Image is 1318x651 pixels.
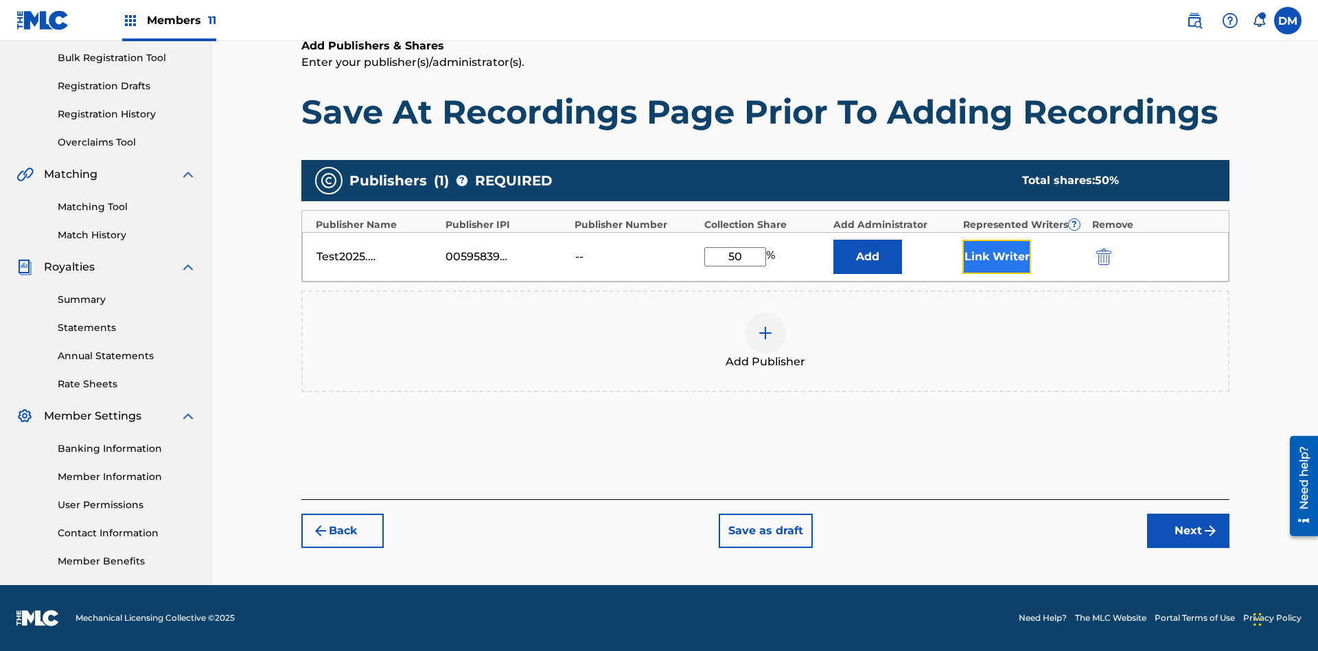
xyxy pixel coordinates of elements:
[963,218,1086,232] div: Represented Writers
[58,442,196,456] a: Banking Information
[58,321,196,335] a: Statements
[321,172,337,189] img: publishers
[208,14,216,27] span: 11
[434,170,449,191] span: ( 1 )
[147,12,216,28] span: Members
[58,79,196,93] a: Registration Drafts
[58,107,196,122] a: Registration History
[301,54,1229,71] p: Enter your publisher(s)/administrator(s).
[1186,12,1203,29] img: search
[301,91,1229,133] h1: Save At Recordings Page Prior To Adding Recordings
[16,610,59,626] img: logo
[1096,249,1111,265] img: 12a2ab48e56ec057fbd8.svg
[58,200,196,214] a: Matching Tool
[1216,7,1244,34] div: Help
[58,554,196,569] a: Member Benefits
[456,175,467,186] span: ?
[833,218,956,232] div: Add Administrator
[1249,585,1318,651] iframe: Chat Widget
[58,228,196,242] a: Match History
[446,218,568,232] div: Publisher IPI
[349,170,427,191] span: Publishers
[766,247,778,266] span: %
[16,408,33,424] img: Member Settings
[76,612,235,624] span: Mechanical Licensing Collective © 2025
[704,218,827,232] div: Collection Share
[44,408,141,424] span: Member Settings
[301,514,384,548] button: Back
[1069,219,1080,230] span: ?
[16,166,34,183] img: Matching
[16,10,69,30] img: MLC Logo
[58,526,196,540] a: Contact Information
[1147,514,1229,548] button: Next
[312,523,329,539] img: 7ee5dd4eb1f8a8e3ef2f.svg
[1243,612,1302,624] a: Privacy Policy
[726,354,805,370] span: Add Publisher
[1252,14,1266,27] div: Notifications
[1253,599,1262,640] div: Drag
[16,259,33,275] img: Royalties
[1095,174,1119,187] span: 50 %
[58,135,196,150] a: Overclaims Tool
[475,170,553,191] span: REQUIRED
[1280,431,1318,543] iframe: Resource Center
[575,218,697,232] div: Publisher Number
[180,408,196,424] img: expand
[1202,523,1218,539] img: f7272a7cc735f4ea7f67.svg
[58,470,196,484] a: Member Information
[58,377,196,391] a: Rate Sheets
[44,166,97,183] span: Matching
[757,325,774,341] img: add
[1092,218,1215,232] div: Remove
[1155,612,1235,624] a: Portal Terms of Use
[122,12,139,29] img: Top Rightsholders
[301,38,1229,54] h6: Add Publishers & Shares
[58,349,196,363] a: Annual Statements
[58,51,196,65] a: Bulk Registration Tool
[1019,612,1067,624] a: Need Help?
[1222,12,1238,29] img: help
[719,514,813,548] button: Save as draft
[962,240,1031,274] button: Link Writer
[58,498,196,512] a: User Permissions
[44,259,95,275] span: Royalties
[833,240,902,274] button: Add
[58,293,196,307] a: Summary
[1274,7,1302,34] div: User Menu
[316,218,439,232] div: Publisher Name
[180,259,196,275] img: expand
[1022,172,1202,189] div: Total shares:
[1181,7,1208,34] a: Public Search
[1075,612,1146,624] a: The MLC Website
[180,166,196,183] img: expand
